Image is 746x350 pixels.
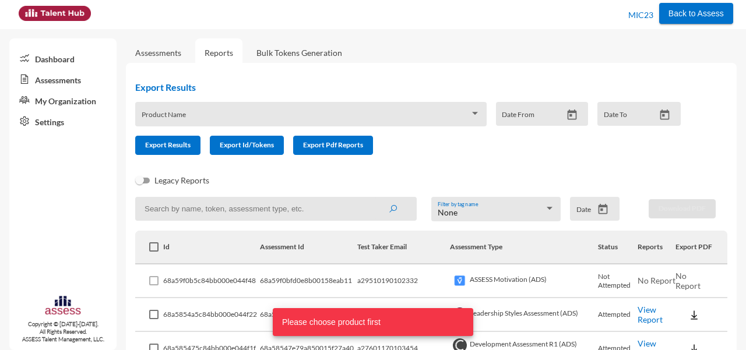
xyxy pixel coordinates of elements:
[9,320,117,343] p: Copyright © [DATE]-[DATE]. All Rights Reserved. ASSESS Talent Management, LLC.
[9,48,117,69] a: Dashboard
[154,174,209,188] span: Legacy Reports
[260,264,357,298] td: 68a59f0bfd0e8b00158eab11
[9,90,117,111] a: My Organization
[135,48,181,58] a: Assessments
[638,231,675,264] th: Reports
[593,203,613,215] button: Open calendar
[668,9,724,18] span: Back to Assess
[450,264,598,298] td: ASSESS Motivation (ADS)
[210,136,284,155] button: Export Id/Tokens
[598,264,638,298] td: Not Attempted
[628,6,653,24] p: MIC23
[247,38,351,67] a: Bulk Tokens Generation
[638,275,675,285] span: No Report
[260,231,357,264] th: Assessment Id
[135,136,200,155] button: Export Results
[638,305,663,324] a: View Report
[282,316,381,328] span: Please choose product first
[195,38,242,67] a: Reports
[675,271,701,291] span: No Report
[598,298,638,332] td: Attempted
[675,231,727,264] th: Export PDF
[562,109,582,121] button: Open calendar
[659,3,733,24] button: Back to Assess
[450,231,598,264] th: Assessment Type
[44,295,82,318] img: assesscompany-logo.png
[163,231,260,264] th: Id
[135,82,690,93] h2: Export Results
[357,231,450,264] th: Test Taker Email
[135,197,417,221] input: Search by name, token, assessment type, etc.
[357,264,450,298] td: a29510190102332
[9,69,117,90] a: Assessments
[438,207,458,217] span: None
[9,111,117,132] a: Settings
[649,199,716,218] button: Download PDF
[659,6,733,19] a: Back to Assess
[293,136,373,155] button: Export Pdf Reports
[145,140,191,149] span: Export Results
[654,109,675,121] button: Open calendar
[450,298,598,332] td: Leadership Styles Assessment (ADS)
[303,140,363,149] span: Export Pdf Reports
[163,298,260,332] td: 68a5854a5c84bb000e044f22
[163,264,260,298] td: 68a59f0b5c84bb000e044f48
[659,204,706,213] span: Download PDF
[220,140,274,149] span: Export Id/Tokens
[598,231,638,264] th: Status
